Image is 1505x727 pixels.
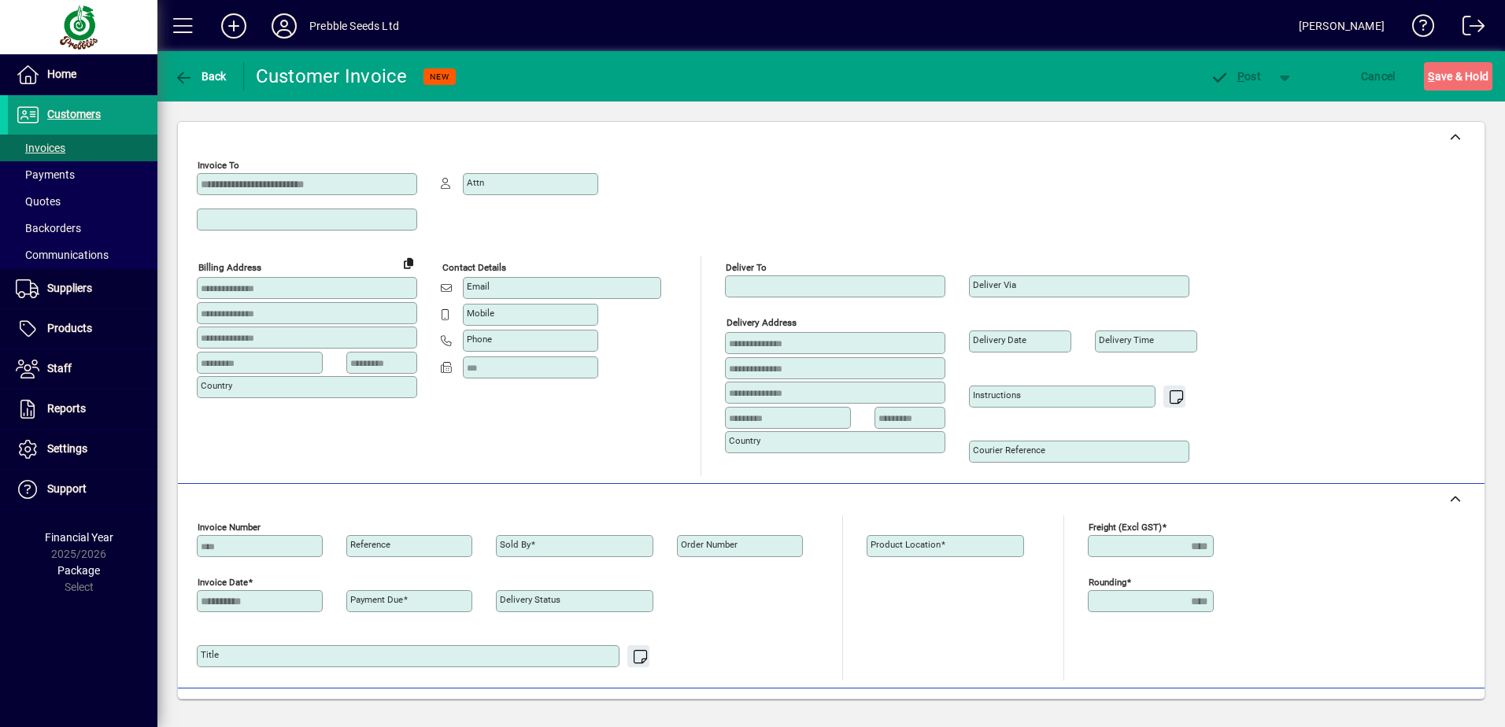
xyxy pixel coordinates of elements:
a: Quotes [8,188,157,215]
a: Staff [8,349,157,389]
span: Financial Year [45,531,113,544]
mat-label: Deliver via [973,279,1016,290]
mat-label: Freight (excl GST) [1089,522,1162,533]
span: ave & Hold [1428,64,1488,89]
span: ost [1210,70,1261,83]
button: Save & Hold [1424,62,1492,90]
app-page-header-button: Back [157,62,244,90]
button: Add [209,12,259,40]
span: Payments [16,168,75,181]
span: NEW [430,72,449,82]
span: Suppliers [47,282,92,294]
span: Support [47,482,87,495]
span: Settings [47,442,87,455]
mat-label: Deliver To [726,262,767,273]
div: [PERSON_NAME] [1299,13,1385,39]
a: Invoices [8,135,157,161]
a: Logout [1451,3,1485,54]
mat-label: Sold by [500,539,531,550]
div: Prebble Seeds Ltd [309,13,399,39]
a: Settings [8,430,157,469]
mat-label: Instructions [973,389,1021,400]
div: Customer Invoice [256,64,408,89]
a: Products [8,309,157,349]
mat-label: Country [729,435,760,446]
mat-label: Invoice date [198,577,248,588]
mat-label: Delivery time [1099,334,1154,345]
span: Customers [47,108,101,120]
button: Product [1370,696,1449,725]
a: Support [8,470,157,509]
span: Package [57,564,100,577]
mat-label: Country [201,380,232,391]
a: Backorders [8,215,157,242]
a: Payments [8,161,157,188]
mat-label: Courier Reference [973,445,1045,456]
button: Post [1202,62,1269,90]
mat-label: Invoice number [198,522,261,533]
mat-label: Order number [681,539,738,550]
span: Backorders [16,222,81,234]
span: Products [47,322,92,334]
mat-label: Invoice To [198,160,239,171]
mat-label: Attn [467,177,484,188]
mat-label: Title [201,649,219,660]
a: Home [8,55,157,94]
span: Staff [47,362,72,375]
span: Reports [47,402,86,415]
button: Copy to Delivery address [396,250,421,275]
button: Back [170,62,231,90]
mat-label: Mobile [467,308,494,319]
a: Reports [8,389,157,429]
span: S [1428,70,1434,83]
mat-label: Email [467,281,490,292]
span: Quotes [16,195,61,208]
span: Invoices [16,142,65,154]
a: Suppliers [8,269,157,308]
mat-label: Rounding [1089,577,1126,588]
mat-label: Delivery date [973,334,1026,345]
mat-label: Phone [467,334,492,345]
a: Knowledge Base [1400,3,1435,54]
mat-label: Product location [871,539,941,550]
span: Product [1377,698,1441,723]
span: Back [174,70,227,83]
span: Communications [16,249,109,261]
a: Communications [8,242,157,268]
button: Profile [259,12,309,40]
mat-label: Reference [350,539,390,550]
span: Home [47,68,76,80]
mat-label: Payment due [350,594,403,605]
mat-label: Delivery status [500,594,560,605]
span: P [1237,70,1244,83]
